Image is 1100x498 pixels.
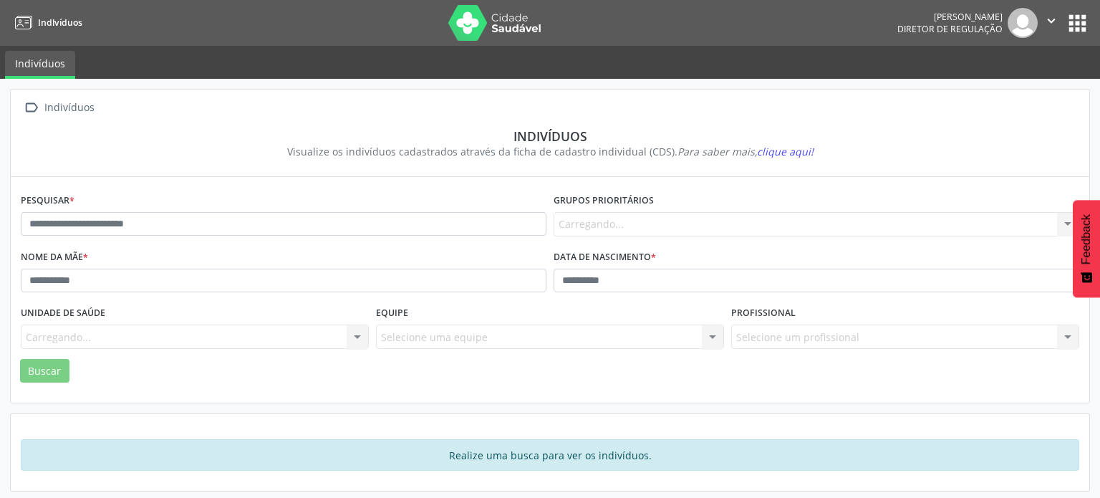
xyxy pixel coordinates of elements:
[20,359,69,383] button: Buscar
[21,190,74,212] label: Pesquisar
[1073,200,1100,297] button: Feedback - Mostrar pesquisa
[21,97,97,118] a:  Indivíduos
[10,11,82,34] a: Indivíduos
[1080,214,1093,264] span: Feedback
[1065,11,1090,36] button: apps
[21,439,1079,471] div: Realize uma busca para ver os indivíduos.
[21,302,105,325] label: Unidade de saúde
[554,190,654,212] label: Grupos prioritários
[1038,8,1065,38] button: 
[1008,8,1038,38] img: img
[31,144,1069,159] div: Visualize os indivíduos cadastrados através da ficha de cadastro individual (CDS).
[731,302,796,325] label: Profissional
[38,16,82,29] span: Indivíduos
[677,145,814,158] i: Para saber mais,
[5,51,75,79] a: Indivíduos
[554,246,656,269] label: Data de nascimento
[21,246,88,269] label: Nome da mãe
[757,145,814,158] span: clique aqui!
[897,11,1003,23] div: [PERSON_NAME]
[376,302,408,325] label: Equipe
[42,97,97,118] div: Indivíduos
[31,128,1069,144] div: Indivíduos
[1043,13,1059,29] i: 
[21,97,42,118] i: 
[897,23,1003,35] span: Diretor de regulação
